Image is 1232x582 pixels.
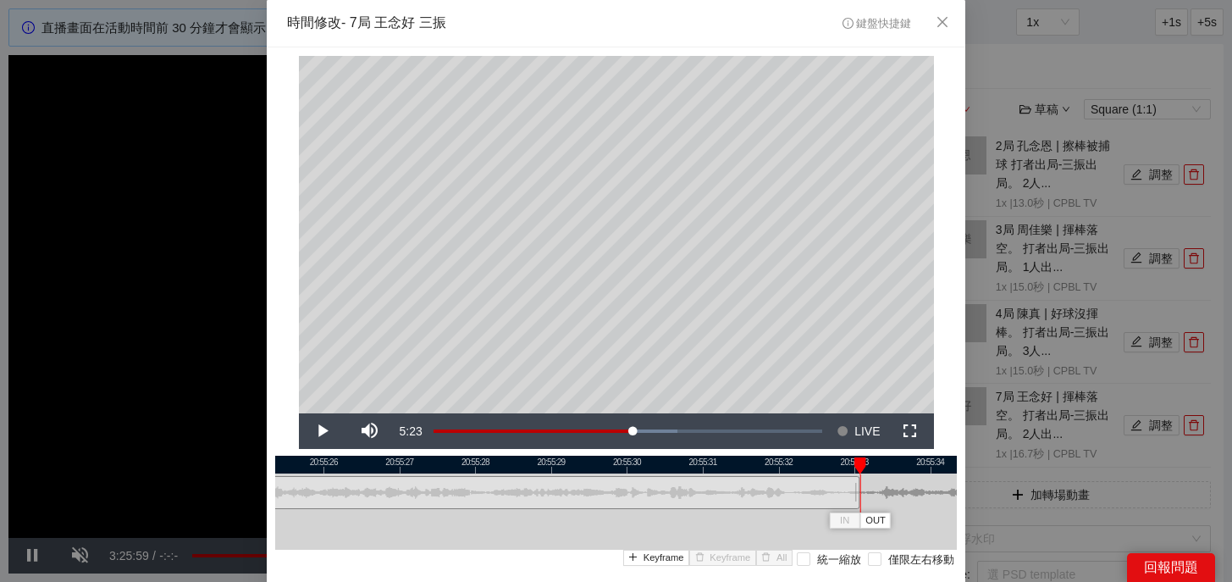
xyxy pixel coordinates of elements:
[843,18,854,29] span: info-circle
[887,413,934,449] button: Fullscreen
[287,14,446,33] div: 時間修改 - 7局 王念好 三振
[843,18,911,30] span: 鍵盤快捷鍵
[865,513,886,529] span: OUT
[756,550,793,566] button: deleteAll
[434,430,823,433] div: Progress Bar
[644,551,684,566] span: Keyframe
[299,413,346,449] button: Play
[810,552,868,569] span: 統一縮放
[831,413,886,449] button: Seek to live, currently behind live
[346,413,394,449] button: Mute
[936,15,949,29] span: close
[830,513,860,529] button: IN
[628,552,638,563] span: plus
[1127,553,1215,582] div: 回報問題
[623,550,690,566] button: plusKeyframe
[860,513,891,529] button: OUT
[400,424,423,438] span: 5:23
[881,552,961,569] span: 僅限左右移動
[689,550,756,566] button: deleteKeyframe
[854,413,880,449] span: LIVE
[299,56,934,413] div: Video Player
